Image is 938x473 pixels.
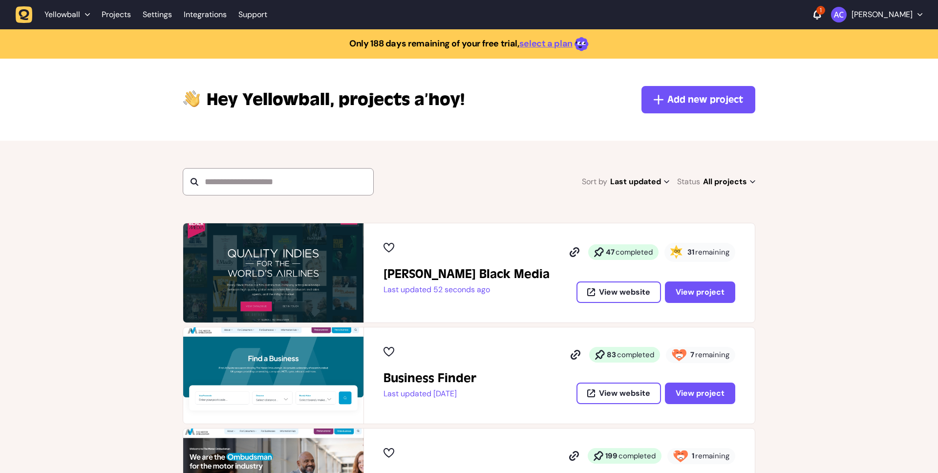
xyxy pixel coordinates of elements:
div: 1 [816,6,825,15]
p: [PERSON_NAME] [852,10,913,20]
span: Last updated [610,175,669,189]
span: Yellowball [207,88,335,111]
h2: Business Finder [384,370,476,386]
span: View website [599,389,650,397]
button: Yellowball [16,6,96,23]
strong: Only 188 days remaining of your free trial, [349,38,519,49]
a: select a plan [519,38,573,49]
a: Projects [102,6,131,23]
button: View website [576,281,661,303]
a: Integrations [184,6,227,23]
strong: 199 [605,451,618,461]
span: Add new project [667,93,743,107]
span: Sort by [582,175,607,189]
strong: 7 [690,350,694,360]
strong: 47 [606,247,615,257]
button: View project [665,383,735,404]
span: remaining [695,451,729,461]
img: emoji [575,37,589,51]
a: Settings [143,6,172,23]
img: Ameet Chohan [831,7,847,22]
span: completed [617,350,654,360]
img: Penny Black Media [183,223,363,322]
h2: Penny Black Media [384,266,550,282]
button: [PERSON_NAME] [831,7,922,22]
img: Business Finder [183,327,363,424]
img: hi-hand [183,88,201,108]
a: Support [238,10,267,20]
p: projects a’hoy! [207,88,465,111]
span: Status [677,175,700,189]
span: View project [676,287,725,297]
span: View project [676,388,725,398]
span: completed [616,247,653,257]
span: remaining [695,350,729,360]
span: Yellowball [44,10,80,20]
span: View website [599,288,650,296]
strong: 83 [607,350,616,360]
span: All projects [703,175,755,189]
button: Add new project [641,86,755,113]
button: View website [576,383,661,404]
span: remaining [695,247,729,257]
p: Last updated [DATE] [384,389,476,399]
p: Last updated 52 seconds ago [384,285,550,295]
span: completed [618,451,656,461]
button: View project [665,281,735,303]
strong: 31 [687,247,694,257]
strong: 1 [692,451,694,461]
